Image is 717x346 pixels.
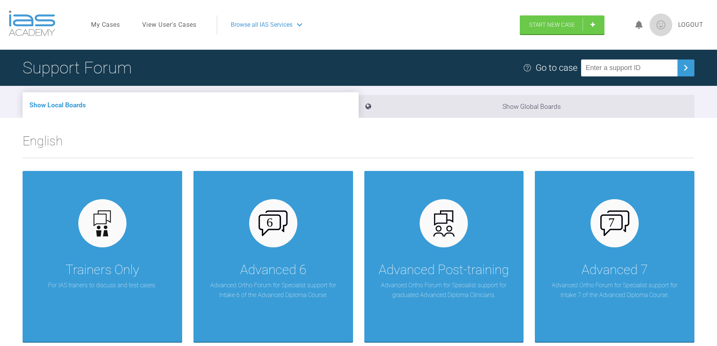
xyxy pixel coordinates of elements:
[680,62,692,74] img: chevronRight.28bd32b0.svg
[535,171,694,342] a: Advanced 7Advanced Ortho Forum for Specialist support for Intake 7 of the Advanced Diploma Course.
[600,210,629,236] img: advanced-7.aa0834c3.svg
[91,20,120,30] a: My Cases
[240,259,306,280] div: Advanced 6
[650,14,672,36] img: profile.png
[678,20,703,30] a: Logout
[581,59,677,76] input: Enter a support ID
[65,259,139,280] div: Trainers Only
[536,61,577,75] div: Go to case
[193,171,353,342] a: Advanced 6Advanced Ortho Forum for Specialist support for Intake 6 of the Advanced Diploma Course.
[529,21,575,28] span: Start New Case
[205,280,342,300] p: Advanced Ortho Forum for Specialist support for Intake 6 of the Advanced Diploma Course.
[364,171,524,342] a: Advanced Post-trainingAdvanced Ortho Forum for Specialist support for graduated Advanced Diploma ...
[231,20,292,30] span: Browse all IAS Services
[429,209,458,238] img: advanced.73cea251.svg
[582,259,648,280] div: Advanced 7
[23,171,182,342] a: Trainers OnlyFor IAS trainers to discuss and test cases.
[48,280,156,290] p: For IAS trainers to discuss and test cases.
[523,63,532,72] img: help.e70b9f3d.svg
[9,11,55,36] img: logo-light.3e3ef733.png
[379,259,509,280] div: Advanced Post-training
[23,131,694,158] h2: English
[259,210,288,236] img: advanced-6.cf6970cb.svg
[88,209,117,238] img: default.3be3f38f.svg
[23,55,132,81] h1: Support Forum
[520,15,604,34] a: Start New Case
[546,280,683,300] p: Advanced Ortho Forum for Specialist support for Intake 7 of the Advanced Diploma Course.
[359,95,695,118] li: Show Global Boards
[376,280,513,300] p: Advanced Ortho Forum for Specialist support for graduated Advanced Diploma Clinicians.
[142,20,196,30] a: View User's Cases
[23,92,359,118] li: Show Local Boards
